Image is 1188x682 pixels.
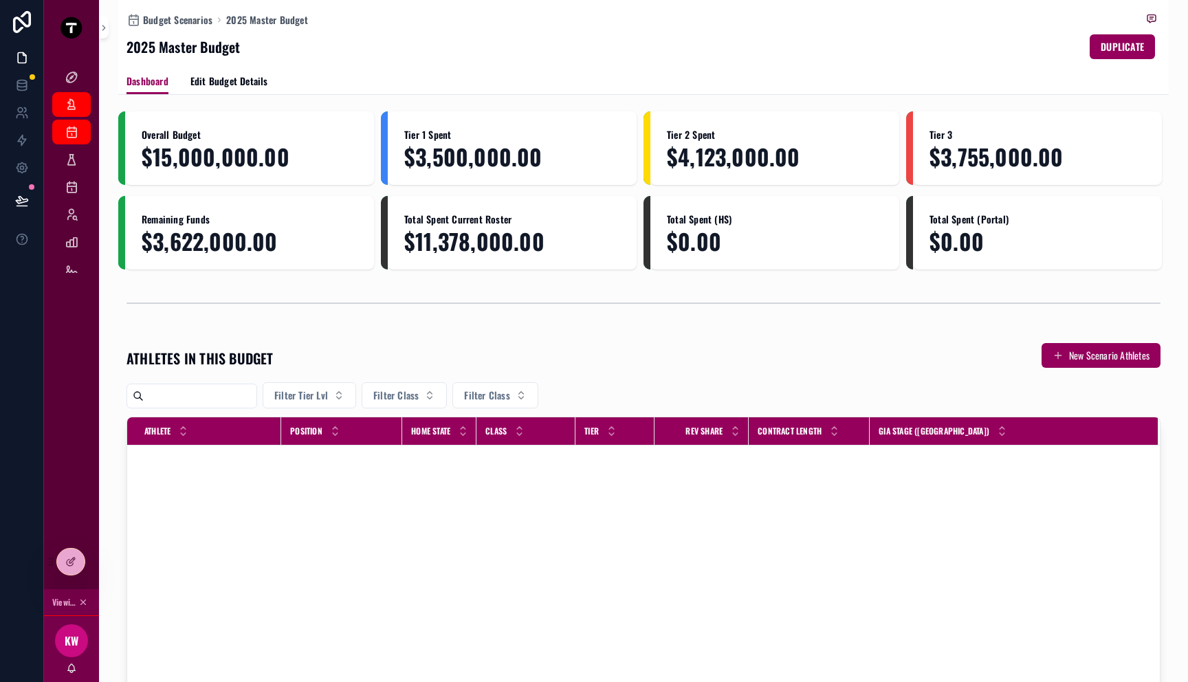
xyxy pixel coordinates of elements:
[142,144,357,168] span: $15,000,000.00
[1090,34,1155,59] button: DUPLICATE
[126,37,241,56] h1: 2025 Master Budget
[667,229,883,253] span: $0.00
[667,212,883,226] span: Total Spent (HS)
[373,388,419,402] span: Filter Class
[929,229,1145,253] span: $0.00
[452,382,538,408] button: Select Button
[584,426,599,437] span: Tier
[190,69,268,96] a: Edit Budget Details
[404,212,620,226] span: Total Spent Current Roster
[929,212,1145,226] span: Total Spent (Portal)
[667,144,883,168] span: $4,123,000.00
[404,229,620,253] span: $11,378,000.00
[274,388,328,402] span: Filter Tier Lvl
[758,426,822,437] span: Contract Length
[126,69,168,95] a: Dashboard
[1042,343,1160,368] button: New Scenario Athletes
[485,426,507,437] span: Class
[226,13,308,27] a: 2025 Master Budget
[44,55,99,300] div: scrollable content
[126,349,274,368] h1: ATHLETES IN THIS BUDGET
[1101,40,1144,54] span: DUPLICATE
[126,74,168,88] span: Dashboard
[263,382,356,408] button: Select Button
[929,144,1145,168] span: $3,755,000.00
[879,426,989,437] span: GIA Stage ([GEOGRAPHIC_DATA])
[290,426,322,437] span: Position
[362,382,447,408] button: Select Button
[142,128,357,142] span: Overall Budget
[190,74,268,88] span: Edit Budget Details
[60,16,82,38] img: App logo
[65,632,78,649] span: KW
[411,426,450,437] span: Home State
[52,597,76,608] span: Viewing as [PERSON_NAME]
[685,426,723,437] span: Rev Share
[404,144,620,168] span: $3,500,000.00
[142,212,357,226] span: Remaining Funds
[144,426,170,437] span: Athlete
[126,13,212,27] a: Budget Scenarios
[464,388,509,402] span: Filter Class
[143,13,212,27] span: Budget Scenarios
[667,128,883,142] span: Tier 2 Spent
[142,229,357,253] span: $3,622,000.00
[929,128,1145,142] span: Tier 3
[404,128,620,142] span: Tier 1 Spent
